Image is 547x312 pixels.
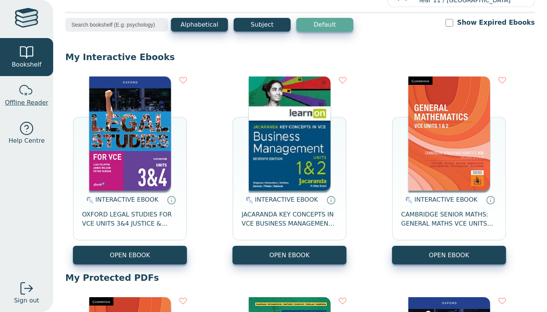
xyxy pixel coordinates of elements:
img: 98e9f931-67be-40f3-b733-112c3181ee3a.jpg [408,76,490,191]
span: Help Centre [8,136,44,145]
a: Interactive eBooks are accessed online via the publisher’s portal. They contain interactive resou... [326,195,335,204]
span: JACARANDA KEY CONCEPTS IN VCE BUSINESS MANAGEMENT UNITS 1&2 7E LEARNON [242,210,337,228]
a: Interactive eBooks are accessed online via the publisher’s portal. They contain interactive resou... [167,195,176,204]
span: OXFORD LEGAL STUDIES FOR VCE UNITS 3&4 JUSTICE & OUTCOMES STUDENT OBOOK + ASSESS 16E [82,210,178,228]
p: My Protected PDFs [65,272,535,283]
span: CAMBRIDGE SENIOR MATHS: GENERAL MATHS VCE UNITS 1&2 EBOOK 2E [401,210,497,228]
span: Offline Reader [5,98,48,107]
button: Alphabetical [171,18,228,32]
input: Search bookshelf (E.g: psychology) [65,18,168,32]
button: Subject [234,18,291,32]
a: Interactive eBooks are accessed online via the publisher’s portal. They contain interactive resou... [486,195,495,204]
img: be5b08ab-eb35-4519-9ec8-cbf0bb09014d.jpg [89,76,171,191]
button: OPEN EBOOK [232,246,346,264]
img: interactive.svg [84,196,93,205]
span: INTERACTIVE EBOOK [414,196,477,203]
span: Bookshelf [12,60,41,69]
span: INTERACTIVE EBOOK [255,196,318,203]
img: interactive.svg [243,196,253,205]
button: OPEN EBOOK [392,246,506,264]
p: My Interactive Ebooks [65,51,535,63]
button: Default [296,18,353,32]
label: Show Expired Ebooks [457,18,535,27]
button: OPEN EBOOK [73,246,187,264]
img: 6de7bc63-ffc5-4812-8446-4e17a3e5be0d.jpg [249,76,330,191]
span: INTERACTIVE EBOOK [95,196,158,203]
span: Sign out [14,296,39,305]
img: interactive.svg [403,196,413,205]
